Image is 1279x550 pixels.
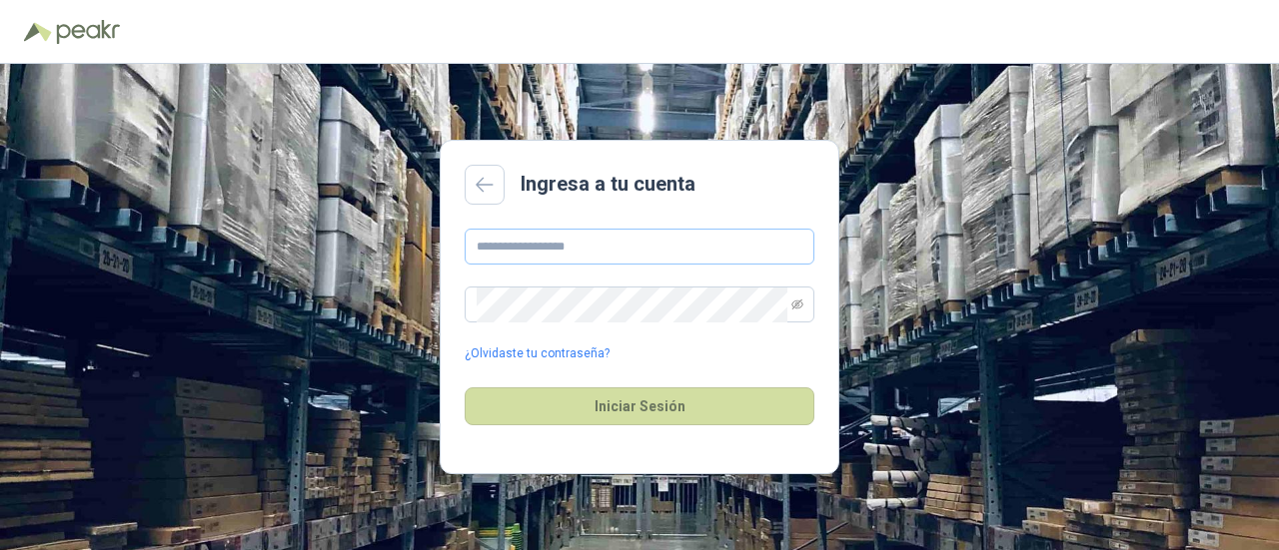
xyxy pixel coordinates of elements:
a: ¿Olvidaste tu contraseña? [465,344,610,363]
img: Logo [24,22,52,42]
span: eye-invisible [791,298,803,310]
img: Peakr [56,20,120,44]
button: Iniciar Sesión [465,387,814,425]
h2: Ingresa a tu cuenta [521,169,695,200]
